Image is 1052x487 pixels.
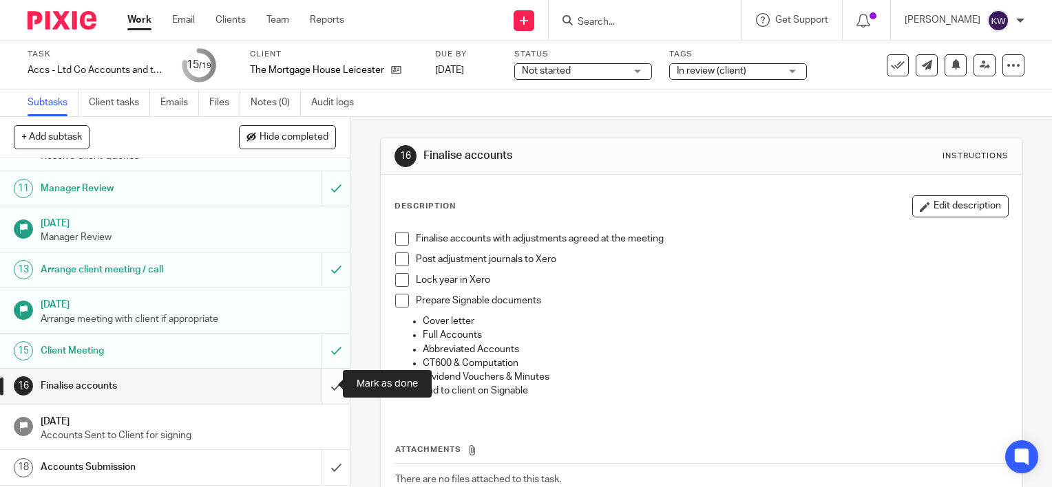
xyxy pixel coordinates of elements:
img: Pixie [28,11,96,30]
span: Get Support [775,15,828,25]
h1: Client Meeting [41,340,219,361]
p: Lock year in Xero [416,273,1008,287]
p: Accounts Sent to Client for signing [41,429,337,442]
h1: [DATE] [41,213,337,230]
h1: Accounts Submission [41,457,219,477]
a: Reports [310,13,344,27]
div: 15 [187,57,211,73]
a: Emails [160,89,199,116]
span: Not started [522,66,571,76]
span: In review (client) [677,66,746,76]
button: Hide completed [239,125,336,149]
label: Client [250,49,418,60]
a: Work [127,13,151,27]
label: Due by [435,49,497,60]
h1: Arrange client meeting / call [41,259,219,280]
p: [PERSON_NAME] [905,13,980,27]
a: Subtasks [28,89,78,116]
div: Instructions [943,151,1009,162]
label: Status [514,49,652,60]
span: Attachments [395,446,461,453]
p: Description [394,201,456,212]
div: Accs - Ltd Co Accounts and tax - External [28,63,165,77]
p: Cover letter [423,314,1008,328]
div: 18 [14,458,33,477]
p: Post adjustment journals to Xero [416,252,1008,266]
p: CT600 & Computation [423,356,1008,370]
div: 11 [14,179,33,198]
a: Team [266,13,289,27]
p: Finalise accounts with adjustments agreed at the meeting [416,232,1008,246]
p: Manager Review [41,230,337,244]
h1: [DATE] [41,294,337,312]
img: svg%3E [987,10,1009,32]
div: 16 [394,145,417,167]
h1: [DATE] [41,411,337,429]
span: Hide completed [260,132,328,143]
div: 15 [14,341,33,360]
h1: Finalise accounts [423,149,730,163]
input: Search [576,17,700,29]
span: There are no files attached to this task. [395,475,561,484]
p: The Mortgage House Leicester Ltd [250,63,384,77]
a: Audit logs [311,89,364,116]
a: Files [209,89,240,116]
h1: Finalise accounts [41,376,219,396]
a: Notes (0) [251,89,301,116]
p: Prepare Signable documents [416,294,1008,307]
label: Tags [669,49,807,60]
p: Dividend Vouchers & Minutes [423,370,1008,384]
span: [DATE] [435,65,464,75]
p: Send to client on Signable [416,384,1008,398]
div: 16 [14,376,33,396]
button: Edit description [912,195,1009,217]
button: + Add subtask [14,125,90,149]
a: Email [172,13,195,27]
a: Client tasks [89,89,150,116]
label: Task [28,49,165,60]
small: /19 [199,62,211,69]
p: Abbreviated Accounts [423,343,1008,356]
h1: Manager Review [41,178,219,199]
p: Full Accounts [423,328,1008,342]
p: Arrange meeting with client if appropriate [41,312,337,326]
a: Clients [215,13,246,27]
div: 13 [14,260,33,279]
